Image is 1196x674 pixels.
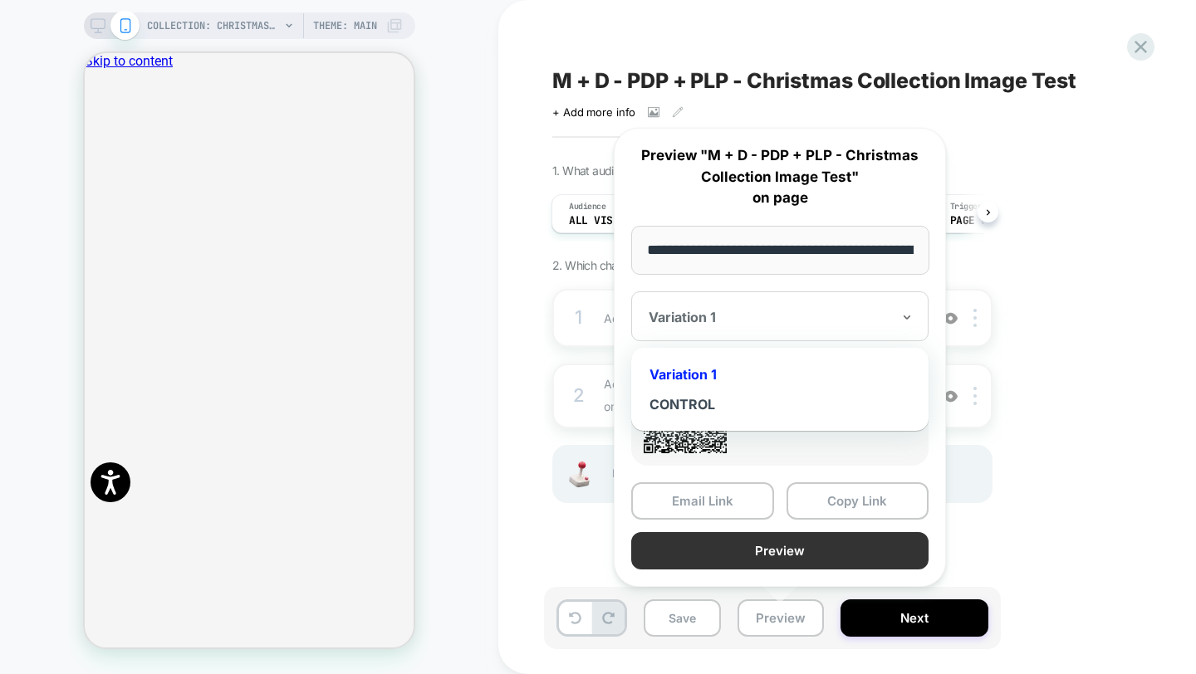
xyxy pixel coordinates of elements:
[571,301,587,335] div: 1
[973,387,977,405] img: close
[552,68,1076,93] span: M + D - PDP + PLP - Christmas Collection Image Test
[640,359,920,389] div: Variation 1
[644,599,721,637] button: Save
[571,379,587,413] div: 2
[313,12,377,39] span: Theme: MAIN
[569,201,606,212] span: Audience
[787,482,929,520] button: Copy Link
[841,599,988,637] button: Next
[147,12,280,39] span: COLLECTION: Christmas 2025 (Category)
[640,389,920,419] div: CONTROL
[569,215,645,227] span: All Visitors
[562,462,596,487] img: Joystick
[738,599,824,637] button: Preview
[631,482,774,520] button: Email Link
[950,215,1007,227] span: Page Load
[950,201,983,212] span: Trigger
[973,309,977,327] img: close
[552,258,769,272] span: 2. Which changes the experience contains?
[631,532,929,569] button: Preview
[552,164,812,178] span: 1. What audience and where will the experience run?
[552,105,635,119] span: + Add more info
[631,145,929,209] p: Preview "M + D - PDP + PLP - Christmas Collection Image Test" on page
